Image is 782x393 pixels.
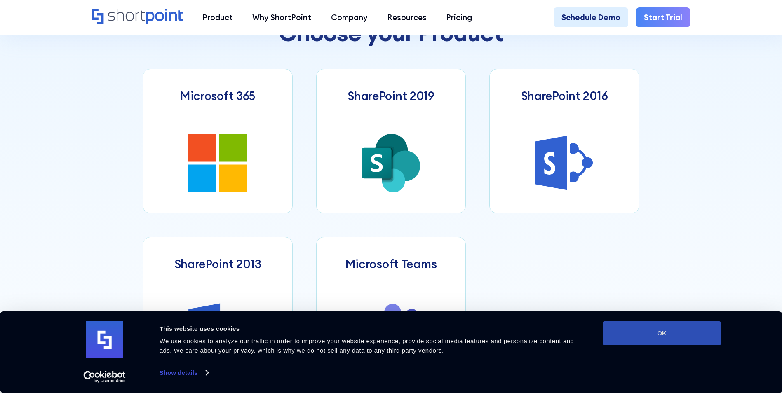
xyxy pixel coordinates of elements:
button: OK [603,321,721,345]
a: Start Trial [636,7,690,27]
a: SharePoint 2019 [316,69,466,213]
a: Schedule Demo [554,7,628,27]
h3: Microsoft Teams [345,257,437,271]
a: Microsoft 365 [143,69,293,213]
iframe: Chat Widget [634,297,782,393]
div: Pricing [446,12,472,23]
a: Show details [160,367,208,379]
a: Home [92,9,183,26]
div: Resources [387,12,427,23]
img: logo [86,321,123,358]
h3: SharePoint 2019 [348,89,434,103]
div: Product [202,12,233,23]
a: Company [321,7,377,27]
a: SharePoint 2013 [143,237,293,381]
a: Product [193,7,242,27]
a: Resources [377,7,436,27]
span: We use cookies to analyze our traffic in order to improve your website experience, provide social... [160,337,574,354]
a: Microsoft Teams [316,237,466,381]
h2: Choose your Product [143,20,639,46]
h3: SharePoint 2016 [521,89,608,103]
div: This website uses cookies [160,324,585,334]
div: Why ShortPoint [252,12,311,23]
div: Company [331,12,368,23]
a: Pricing [437,7,482,27]
h3: SharePoint 2013 [174,257,261,271]
a: SharePoint 2016 [489,69,639,213]
h3: Microsoft 365 [180,89,255,103]
a: Why ShortPoint [243,7,321,27]
a: Usercentrics Cookiebot - opens in a new window [68,371,141,383]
